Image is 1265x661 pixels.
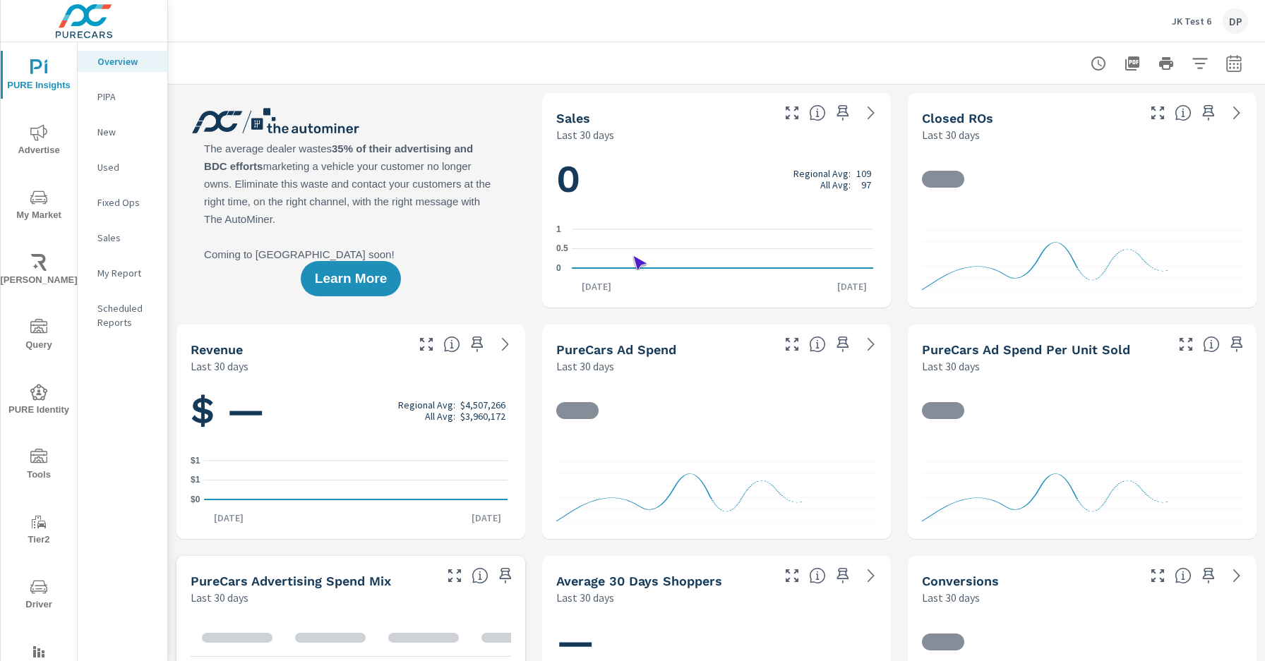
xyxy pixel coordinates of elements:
text: $0 [191,495,200,504]
h5: PureCars Ad Spend Per Unit Sold [922,342,1130,357]
span: This table looks at how you compare to the amount of budget you spend per channel as opposed to y... [472,567,488,584]
span: Number of Repair Orders Closed by the selected dealership group over the selected time range. [So... [1175,104,1192,121]
p: Last 30 days [556,358,614,375]
button: Make Fullscreen [781,102,803,124]
p: Last 30 days [556,126,614,143]
span: A rolling 30 day total of daily Shoppers on the dealership website, averaged over the selected da... [809,567,826,584]
h1: $ — [191,387,511,435]
div: Sales [78,227,167,248]
span: Driver [5,578,73,613]
p: JK Test 6 [1172,15,1211,28]
h5: Average 30 Days Shoppers [556,574,722,588]
span: Save this to your personalized report [1197,564,1220,587]
span: Learn More [315,272,387,285]
span: My Market [5,189,73,224]
text: $1 [191,456,200,466]
p: Overview [97,54,156,68]
span: Tier2 [5,514,73,548]
button: Print Report [1152,49,1180,78]
div: Fixed Ops [78,192,167,213]
h5: PureCars Ad Spend [556,342,676,357]
p: Fixed Ops [97,195,156,210]
div: PIPA [78,86,167,107]
p: 97 [861,179,871,190]
button: Make Fullscreen [1146,102,1169,124]
span: Save this to your personalized report [1225,333,1248,356]
button: Make Fullscreen [1146,564,1169,587]
p: Last 30 days [191,358,248,375]
span: PURE Identity [5,384,73,418]
p: Regional Avg: [793,168,851,179]
h5: Closed ROs [922,111,993,126]
text: 0.5 [556,244,568,254]
span: Total sales revenue over the selected date range. [Source: This data is sourced from the dealer’s... [443,336,460,353]
button: Make Fullscreen [781,333,803,356]
p: [DATE] [572,279,621,293]
a: See more details in report [494,333,517,356]
p: Used [97,160,156,174]
p: PIPA [97,90,156,104]
button: Make Fullscreen [415,333,438,356]
p: All Avg: [820,179,851,190]
a: See more details in report [860,333,882,356]
text: 0 [556,263,561,273]
span: Tools [5,449,73,483]
a: See more details in report [1225,564,1248,587]
button: Make Fullscreen [1175,333,1197,356]
p: All Avg: [425,411,455,422]
span: Number of vehicles sold by the dealership over the selected date range. [Source: This data is sou... [809,104,826,121]
h5: Conversions [922,574,999,588]
span: Query [5,319,73,353]
a: See more details in report [1225,102,1248,124]
div: My Report [78,262,167,284]
p: Scheduled Reports [97,301,156,329]
span: Save this to your personalized report [832,333,854,356]
span: Save this to your personalized report [1197,102,1220,124]
p: Last 30 days [191,589,248,606]
button: Learn More [301,261,401,296]
text: $1 [191,475,200,485]
span: Advertise [5,124,73,159]
div: Used [78,157,167,178]
span: Save this to your personalized report [466,333,488,356]
span: Average cost of advertising per each vehicle sold at the dealer over the selected date range. The... [1203,336,1220,353]
span: Save this to your personalized report [494,564,517,587]
p: [DATE] [204,511,253,525]
p: Last 30 days [556,589,614,606]
p: My Report [97,266,156,280]
p: Last 30 days [922,589,980,606]
text: 1 [556,224,561,234]
span: PURE Insights [5,59,73,94]
button: Make Fullscreen [443,564,466,587]
a: See more details in report [860,564,882,587]
span: Save this to your personalized report [832,564,854,587]
span: Save this to your personalized report [832,102,854,124]
span: Total cost of media for all PureCars channels for the selected dealership group over the selected... [809,336,826,353]
span: [PERSON_NAME] [5,254,73,289]
span: The number of dealer-specified goals completed by a visitor. [Source: This data is provided by th... [1175,567,1192,584]
button: Make Fullscreen [781,564,803,587]
div: Overview [78,51,167,72]
h1: 0 [556,155,877,203]
p: New [97,125,156,139]
h5: Sales [556,111,590,126]
div: Scheduled Reports [78,298,167,333]
p: Sales [97,231,156,245]
p: 109 [856,168,871,179]
button: Select Date Range [1220,49,1248,78]
button: Apply Filters [1186,49,1214,78]
p: $3,960,172 [460,411,505,422]
h5: PureCars Advertising Spend Mix [191,574,391,588]
p: [DATE] [462,511,511,525]
p: $4,507,266 [460,399,505,411]
p: Last 30 days [922,126,980,143]
p: Last 30 days [922,358,980,375]
p: Regional Avg: [398,399,455,411]
div: New [78,121,167,142]
a: See more details in report [860,102,882,124]
button: "Export Report to PDF" [1118,49,1146,78]
div: DP [1223,8,1248,34]
p: [DATE] [827,279,877,293]
h5: Revenue [191,342,243,357]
